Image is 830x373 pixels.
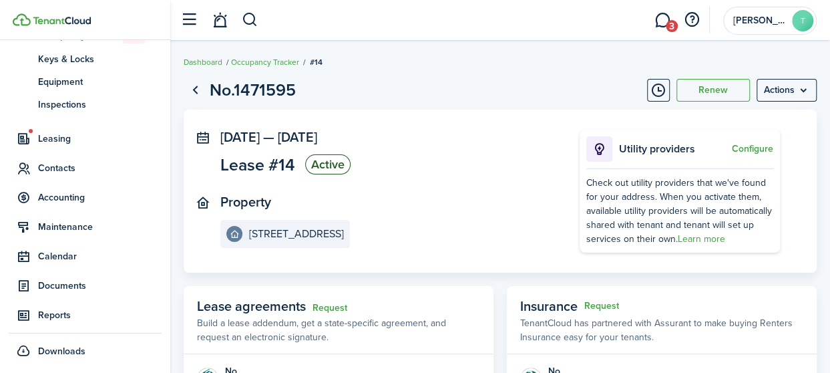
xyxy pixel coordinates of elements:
span: Leasing [38,132,162,146]
span: Lease #14 [220,156,295,173]
span: [DATE] [220,127,260,147]
e-details-info-title: [STREET_ADDRESS] [249,228,344,240]
span: Accounting [38,191,162,205]
span: Documents [38,279,162,293]
span: Equipment [38,75,162,89]
img: TenantCloud [33,17,91,25]
button: Open menu [757,79,817,102]
p: TenantCloud has partnered with Assurant to make buying Renters Insurance easy for your tenants. [520,316,803,344]
button: Timeline [647,79,670,102]
a: Reports [9,302,162,328]
button: Open resource center [680,9,703,31]
span: Lease agreements [197,296,306,316]
a: Equipment [9,70,162,93]
a: Learn more [678,232,725,246]
button: Renew [676,79,750,102]
span: Todd [733,16,787,25]
p: Utility providers [619,141,729,157]
span: Reports [38,308,162,322]
img: TenantCloud [13,13,31,26]
button: Configure [732,144,773,154]
span: #14 [310,56,323,68]
span: Maintenance [38,220,162,234]
span: — [263,127,274,147]
avatar-text: T [792,10,813,31]
a: Dashboard [184,56,222,68]
a: Notifications [207,3,232,37]
h1: No.1471595 [210,78,296,103]
span: Calendar [38,249,162,263]
panel-main-title: Property [220,195,271,210]
button: Search [242,9,258,31]
span: Contacts [38,161,162,175]
a: Occupancy Tracker [231,56,299,68]
span: Insurance [520,296,578,316]
span: [DATE] [278,127,317,147]
menu-btn: Actions [757,79,817,102]
span: Downloads [38,344,85,358]
p: Build a lease addendum, get a state-specific agreement, and request an electronic signature. [197,316,480,344]
span: Inspections [38,98,162,112]
a: Keys & Locks [9,47,162,70]
a: Messaging [650,3,675,37]
div: Check out utility providers that we've found for your address. When you activate them, available ... [586,176,773,246]
a: Request [313,303,347,314]
span: Keys & Locks [38,52,162,66]
a: Go back [184,79,206,102]
a: Inspections [9,93,162,116]
button: Open sidebar [176,7,202,33]
span: 3 [666,20,678,32]
status: Active [305,154,351,174]
button: Request [584,301,619,312]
